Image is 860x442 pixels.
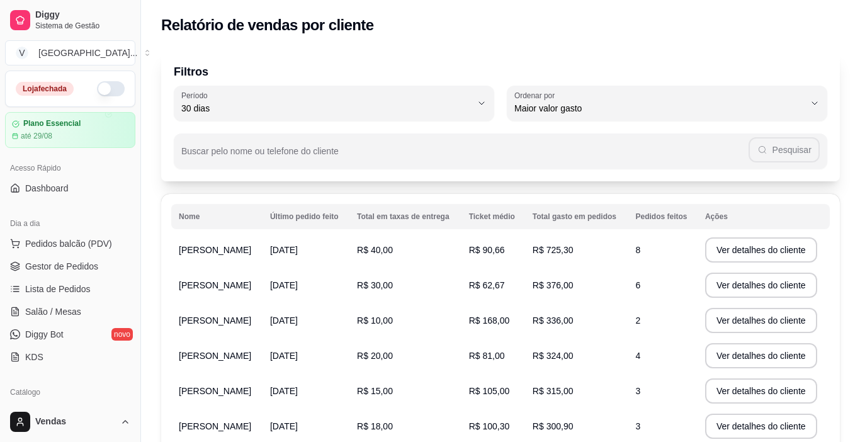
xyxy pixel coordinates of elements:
[636,421,641,431] span: 3
[263,204,349,229] th: Último pedido feito
[5,279,135,299] a: Lista de Pedidos
[270,386,298,396] span: [DATE]
[461,204,525,229] th: Ticket médio
[698,204,830,229] th: Ações
[5,234,135,254] button: Pedidos balcão (PDV)
[179,280,251,290] span: [PERSON_NAME]
[25,237,112,250] span: Pedidos balcão (PDV)
[5,213,135,234] div: Dia a dia
[533,245,574,255] span: R$ 725,30
[628,204,698,229] th: Pedidos feitos
[514,102,805,115] span: Maior valor gasto
[357,245,393,255] span: R$ 40,00
[705,378,817,404] button: Ver detalhes do cliente
[533,351,574,361] span: R$ 324,00
[705,273,817,298] button: Ver detalhes do cliente
[533,386,574,396] span: R$ 315,00
[514,90,559,101] label: Ordenar por
[25,328,64,341] span: Diggy Bot
[5,302,135,322] a: Salão / Mesas
[179,245,251,255] span: [PERSON_NAME]
[25,260,98,273] span: Gestor de Pedidos
[636,386,641,396] span: 3
[181,150,749,162] input: Buscar pelo nome ou telefone do cliente
[636,245,641,255] span: 8
[5,158,135,178] div: Acesso Rápido
[16,82,74,96] div: Loja fechada
[5,324,135,344] a: Diggy Botnovo
[179,351,251,361] span: [PERSON_NAME]
[469,421,510,431] span: R$ 100,30
[5,112,135,148] a: Plano Essencialaté 29/08
[5,382,135,402] div: Catálogo
[270,245,298,255] span: [DATE]
[5,347,135,367] a: KDS
[181,90,212,101] label: Período
[507,86,827,121] button: Ordenar porMaior valor gasto
[5,256,135,276] a: Gestor de Pedidos
[357,351,393,361] span: R$ 20,00
[35,9,130,21] span: Diggy
[533,280,574,290] span: R$ 376,00
[469,280,505,290] span: R$ 62,67
[174,86,494,121] button: Período30 dias
[705,237,817,263] button: Ver detalhes do cliente
[357,421,393,431] span: R$ 18,00
[171,204,263,229] th: Nome
[181,102,472,115] span: 30 dias
[25,351,43,363] span: KDS
[636,351,641,361] span: 4
[357,315,393,326] span: R$ 10,00
[5,40,135,65] button: Select a team
[270,280,298,290] span: [DATE]
[469,386,510,396] span: R$ 105,00
[25,182,69,195] span: Dashboard
[270,421,298,431] span: [DATE]
[469,315,510,326] span: R$ 168,00
[5,407,135,437] button: Vendas
[636,315,641,326] span: 2
[469,351,505,361] span: R$ 81,00
[705,308,817,333] button: Ver detalhes do cliente
[357,280,393,290] span: R$ 30,00
[161,15,374,35] h2: Relatório de vendas por cliente
[97,81,125,96] button: Alterar Status
[349,204,461,229] th: Total em taxas de entrega
[179,421,251,431] span: [PERSON_NAME]
[357,386,393,396] span: R$ 15,00
[25,305,81,318] span: Salão / Mesas
[5,178,135,198] a: Dashboard
[25,283,91,295] span: Lista de Pedidos
[38,47,137,59] div: [GEOGRAPHIC_DATA] ...
[21,131,52,141] article: até 29/08
[525,204,628,229] th: Total gasto em pedidos
[179,315,251,326] span: [PERSON_NAME]
[16,47,28,59] span: V
[35,21,130,31] span: Sistema de Gestão
[533,421,574,431] span: R$ 300,90
[23,119,81,128] article: Plano Essencial
[636,280,641,290] span: 6
[533,315,574,326] span: R$ 336,00
[5,5,135,35] a: DiggySistema de Gestão
[174,63,827,81] p: Filtros
[705,414,817,439] button: Ver detalhes do cliente
[705,343,817,368] button: Ver detalhes do cliente
[270,351,298,361] span: [DATE]
[35,416,115,428] span: Vendas
[469,245,505,255] span: R$ 90,66
[179,386,251,396] span: [PERSON_NAME]
[270,315,298,326] span: [DATE]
